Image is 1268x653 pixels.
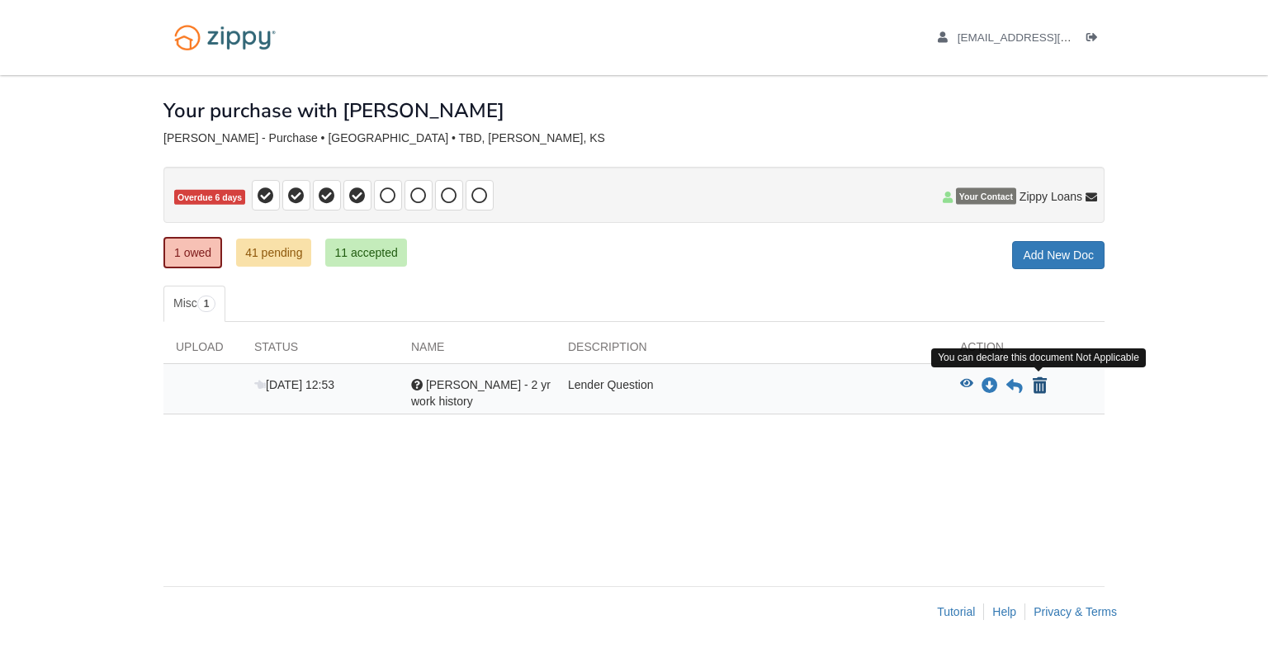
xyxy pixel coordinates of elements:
[931,348,1146,367] div: You can declare this document Not Applicable
[197,296,216,312] span: 1
[556,338,948,363] div: Description
[1034,605,1117,618] a: Privacy & Terms
[1086,31,1105,48] a: Log out
[254,378,334,391] span: [DATE] 12:53
[242,338,399,363] div: Status
[163,131,1105,145] div: [PERSON_NAME] - Purchase • [GEOGRAPHIC_DATA] • TBD, [PERSON_NAME], KS
[236,239,311,267] a: 41 pending
[411,378,551,408] span: [PERSON_NAME] - 2 yr work history
[174,190,245,206] span: Overdue 6 days
[163,237,222,268] a: 1 owed
[325,239,406,267] a: 11 accepted
[982,380,998,393] a: Download Mary Harleman - 2 yr work history
[992,605,1016,618] a: Help
[399,338,556,363] div: Name
[163,17,286,59] img: Logo
[958,31,1147,44] span: renegaderay72@gmail.com
[1031,376,1048,396] button: Declare Mary Harleman - 2 yr work history not applicable
[1012,241,1105,269] a: Add New Doc
[163,100,504,121] h1: Your purchase with [PERSON_NAME]
[937,605,975,618] a: Tutorial
[163,338,242,363] div: Upload
[960,378,973,395] button: View Mary Harleman - 2 yr work history
[956,188,1016,205] span: Your Contact
[938,31,1147,48] a: edit profile
[556,376,948,409] div: Lender Question
[948,338,1105,363] div: Action
[163,286,225,322] a: Misc
[1020,188,1082,205] span: Zippy Loans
